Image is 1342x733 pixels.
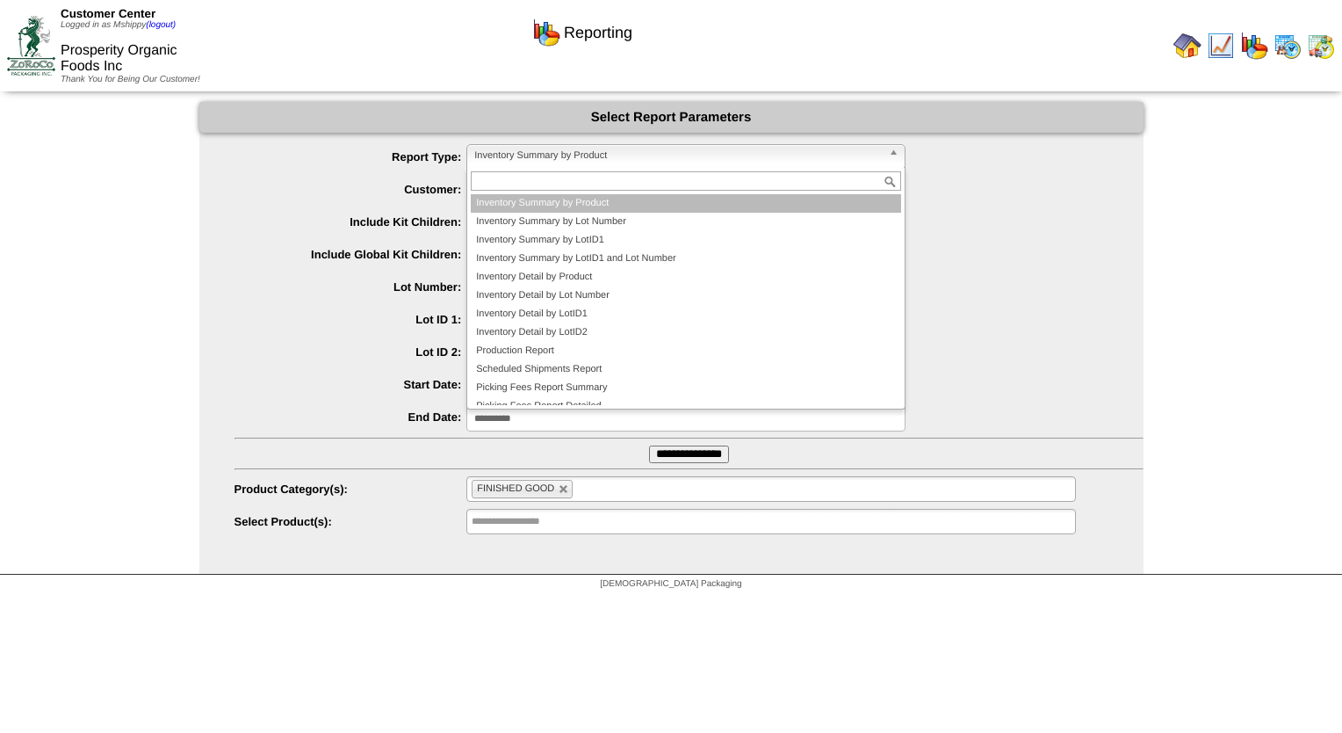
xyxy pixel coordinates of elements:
[7,16,55,75] img: ZoRoCo_Logo(Green%26Foil)%20jpg.webp
[61,20,176,30] span: Logged in as Mshippy
[477,483,554,494] span: FINISHED GOOD
[471,250,901,268] li: Inventory Summary by LotID1 and Lot Number
[471,305,901,323] li: Inventory Detail by LotID1
[471,379,901,397] li: Picking Fees Report Summary
[1173,32,1201,60] img: home.gif
[564,24,632,42] span: Reporting
[234,215,467,229] label: Include Kit Children:
[234,515,467,528] label: Select Product(s):
[471,397,901,416] li: Picking Fees Report Detailed
[234,150,467,163] label: Report Type:
[234,248,467,261] label: Include Global Kit Children:
[199,102,1144,133] div: Select Report Parameters
[600,579,741,589] span: [DEMOGRAPHIC_DATA] Packaging
[146,20,176,30] a: (logout)
[471,268,901,287] li: Inventory Detail by Product
[474,145,882,166] span: Inventory Summary by Product
[234,280,467,294] label: Lot Number:
[471,287,901,305] li: Inventory Detail by Lot Number
[471,323,901,342] li: Inventory Detail by LotID2
[61,7,155,20] span: Customer Center
[234,378,467,391] label: Start Date:
[1273,32,1302,60] img: calendarprod.gif
[471,213,901,231] li: Inventory Summary by Lot Number
[471,342,901,360] li: Production Report
[61,75,200,84] span: Thank You for Being Our Customer!
[234,183,467,196] label: Customer:
[234,483,467,496] label: Product Category(s):
[234,345,467,359] label: Lot ID 2:
[1240,32,1268,60] img: graph.gif
[1207,32,1235,60] img: line_graph.gif
[471,194,901,213] li: Inventory Summary by Product
[1307,32,1335,60] img: calendarinout.gif
[234,410,467,424] label: End Date:
[471,231,901,250] li: Inventory Summary by LotID1
[532,18,560,47] img: graph.gif
[234,313,467,326] label: Lot ID 1:
[61,43,177,74] span: Prosperity Organic Foods Inc
[471,360,901,379] li: Scheduled Shipments Report
[234,177,1144,197] span: Prosperity Organic Foods Inc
